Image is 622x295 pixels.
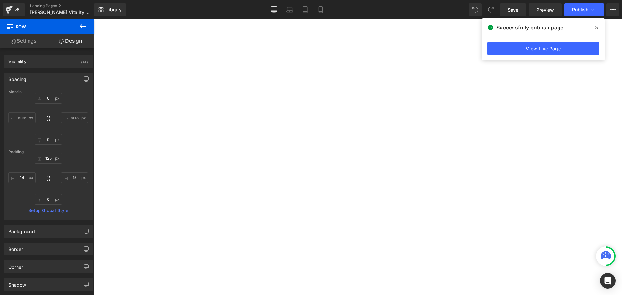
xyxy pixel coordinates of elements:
[106,7,121,13] span: Library
[8,261,23,270] div: Corner
[572,7,588,12] span: Publish
[536,6,554,13] span: Preview
[564,3,604,16] button: Publish
[8,208,88,213] a: Setup Global Style
[30,3,105,8] a: Landing Pages
[313,3,328,16] a: Mobile
[6,19,71,34] span: Row
[61,112,88,123] input: 0
[496,24,563,31] span: Successfully publish page
[8,90,88,94] div: Margin
[61,172,88,183] input: 0
[600,273,616,289] div: Open Intercom Messenger
[35,93,62,104] input: 0
[3,3,25,16] a: v6
[8,150,88,154] div: Padding
[8,73,26,82] div: Spacing
[94,3,126,16] a: New Library
[8,225,35,234] div: Background
[30,10,92,15] span: [PERSON_NAME] Vitality Special
[297,3,313,16] a: Tablet
[8,243,23,252] div: Border
[13,6,21,14] div: v6
[8,112,36,123] input: 0
[469,3,482,16] button: Undo
[529,3,562,16] a: Preview
[8,55,27,64] div: Visibility
[35,153,62,164] input: 0
[508,6,518,13] span: Save
[606,3,619,16] button: More
[484,3,497,16] button: Redo
[35,194,62,205] input: 0
[282,3,297,16] a: Laptop
[487,42,599,55] a: View Live Page
[47,34,94,48] a: Design
[266,3,282,16] a: Desktop
[8,172,36,183] input: 0
[35,134,62,145] input: 0
[81,55,88,66] div: (All)
[8,278,26,288] div: Shadow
